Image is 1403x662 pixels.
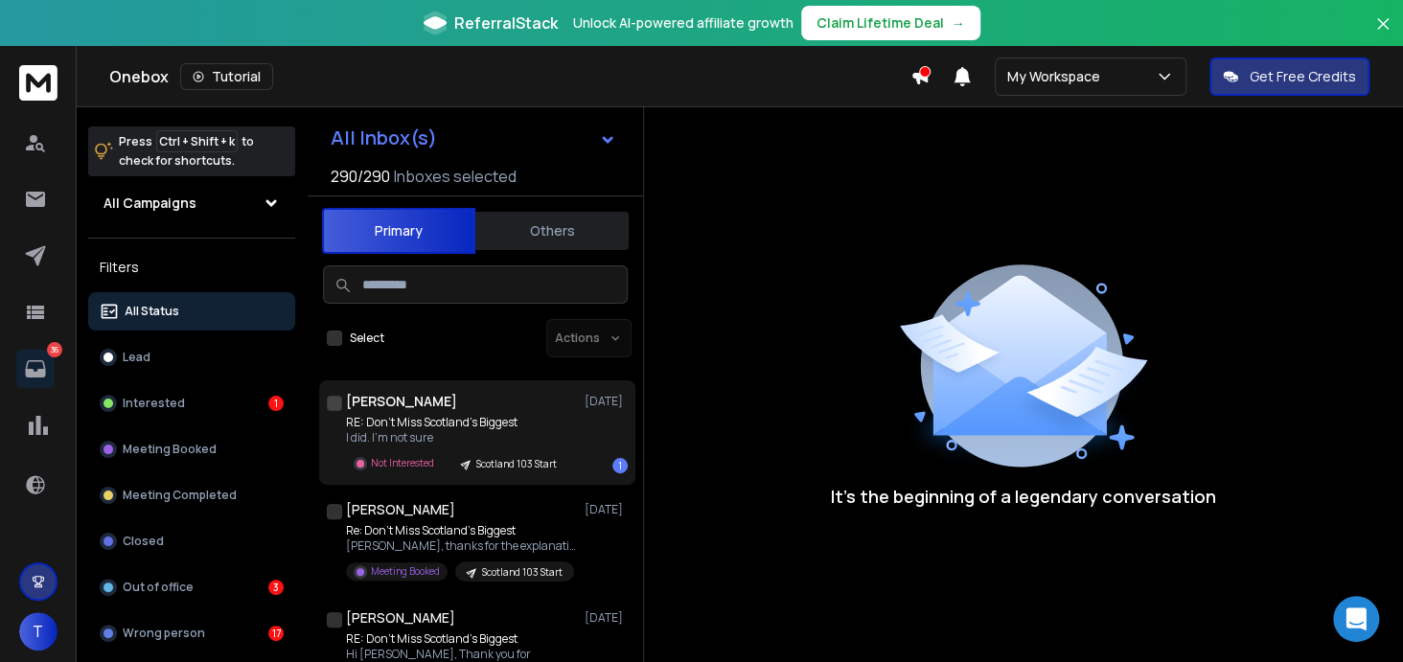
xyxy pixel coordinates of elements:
div: Onebox [109,63,910,90]
h1: [PERSON_NAME] [346,500,455,519]
p: All Status [125,304,179,319]
button: Get Free Credits [1209,57,1369,96]
p: Meeting Booked [371,564,440,579]
span: 290 / 290 [331,165,390,188]
button: Meeting Booked [88,430,295,468]
span: ReferralStack [454,11,558,34]
button: Primary [322,208,475,254]
p: Out of office [123,580,194,595]
p: Scotland 103 Start [482,565,563,580]
h3: Inboxes selected [394,165,517,188]
a: 36 [16,350,55,388]
div: Open Intercom Messenger [1333,596,1379,642]
button: Closed [88,522,295,560]
button: All Status [88,292,295,331]
span: Ctrl + Shift + k [156,130,238,152]
button: Wrong person17 [88,614,295,652]
button: Lead [88,338,295,377]
button: Tutorial [180,63,273,90]
div: 17 [268,626,284,641]
p: I did. I’m not sure [346,430,568,445]
p: Re: Don’t Miss Scotland’s Biggest [346,523,576,538]
p: RE: Don’t Miss Scotland’s Biggest [346,631,569,647]
h1: All Inbox(s) [331,128,437,148]
p: Meeting Completed [123,488,237,503]
p: [DATE] [585,394,628,409]
p: RE: Don’t Miss Scotland’s Biggest [346,415,568,430]
p: Not Interested [371,456,434,470]
p: Meeting Booked [123,442,217,457]
p: [PERSON_NAME], thanks for the explanation. [346,538,576,554]
p: Lead [123,350,150,365]
p: Closed [123,534,164,549]
div: 3 [268,580,284,595]
p: [DATE] [585,502,628,517]
button: All Inbox(s) [315,119,632,157]
h1: [PERSON_NAME] [346,608,455,628]
p: Press to check for shortcuts. [119,132,254,171]
button: Meeting Completed [88,476,295,514]
button: Interested1 [88,384,295,422]
span: → [952,13,965,33]
button: Out of office3 [88,568,295,606]
h1: [PERSON_NAME] [346,392,457,411]
button: T [19,612,57,651]
h1: All Campaigns [103,194,196,213]
p: My Workspace [1007,67,1108,86]
p: Scotland 103 Start [476,457,557,471]
div: 1 [612,458,628,473]
p: 36 [47,342,62,357]
label: Select [350,331,384,346]
h3: Filters [88,254,295,281]
div: 1 [268,396,284,411]
button: Claim Lifetime Deal→ [801,6,980,40]
p: Interested [123,396,185,411]
p: Unlock AI-powered affiliate growth [573,13,793,33]
button: All Campaigns [88,184,295,222]
p: Get Free Credits [1250,67,1356,86]
p: [DATE] [585,610,628,626]
p: Hi [PERSON_NAME], Thank you for [346,647,569,662]
button: Others [475,210,629,252]
p: It’s the beginning of a legendary conversation [831,483,1216,510]
button: Close banner [1370,11,1395,57]
p: Wrong person [123,626,205,641]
